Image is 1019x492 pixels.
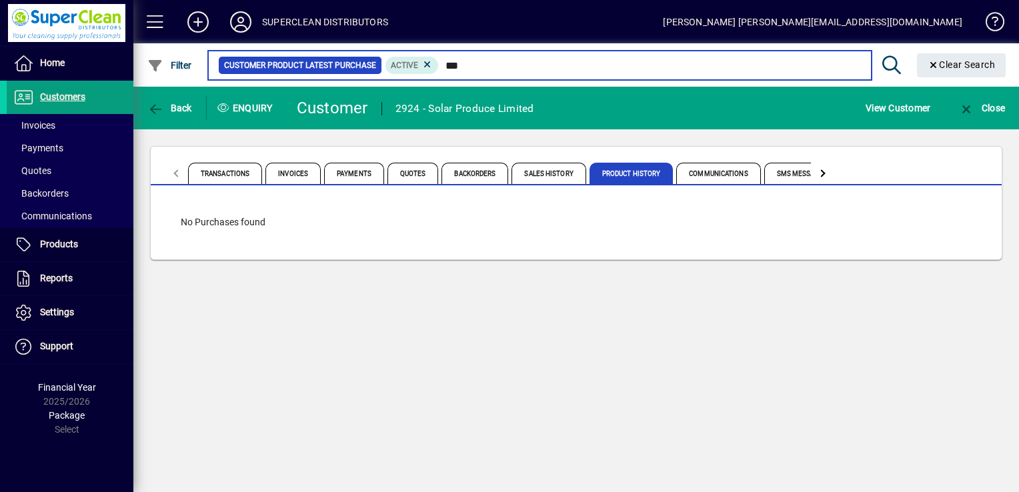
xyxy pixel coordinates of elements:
span: Payments [324,163,384,184]
span: Financial Year [38,382,96,393]
span: Communications [13,211,92,221]
span: Active [391,61,418,70]
span: Product History [590,163,674,184]
div: 2924 - Solar Produce Limited [395,98,534,119]
mat-chip: Product Activation Status: Active [385,57,439,74]
a: Backorders [7,182,133,205]
a: Support [7,330,133,363]
span: Settings [40,307,74,317]
span: Transactions [188,163,262,184]
span: Customer Product Latest Purchase [224,59,376,72]
span: View Customer [866,97,930,119]
app-page-header-button: Back [133,96,207,120]
a: Settings [7,296,133,329]
span: Support [40,341,73,351]
span: Home [40,57,65,68]
div: No Purchases found [167,202,985,243]
span: Backorders [13,188,69,199]
a: Communications [7,205,133,227]
div: Customer [297,97,368,119]
button: Profile [219,10,262,34]
span: Quotes [387,163,439,184]
span: Quotes [13,165,51,176]
span: Invoices [265,163,321,184]
span: Back [147,103,192,113]
app-page-header-button: Close enquiry [944,96,1019,120]
a: Quotes [7,159,133,182]
span: Backorders [441,163,508,184]
div: Enquiry [207,97,287,119]
a: Products [7,228,133,261]
span: Package [49,410,85,421]
a: Reports [7,262,133,295]
span: Customers [40,91,85,102]
span: Close [958,103,1005,113]
span: SMS Messages [764,163,840,184]
span: Invoices [13,120,55,131]
a: Invoices [7,114,133,137]
span: Clear Search [928,59,996,70]
button: View Customer [862,96,934,120]
div: [PERSON_NAME] [PERSON_NAME][EMAIL_ADDRESS][DOMAIN_NAME] [663,11,962,33]
a: Knowledge Base [976,3,1002,46]
span: Communications [676,163,760,184]
button: Clear [917,53,1006,77]
span: Filter [147,60,192,71]
button: Add [177,10,219,34]
button: Close [955,96,1008,120]
span: Products [40,239,78,249]
button: Filter [144,53,195,77]
span: Reports [40,273,73,283]
a: Home [7,47,133,80]
span: Payments [13,143,63,153]
button: Back [144,96,195,120]
div: SUPERCLEAN DISTRIBUTORS [262,11,388,33]
a: Payments [7,137,133,159]
span: Sales History [512,163,586,184]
